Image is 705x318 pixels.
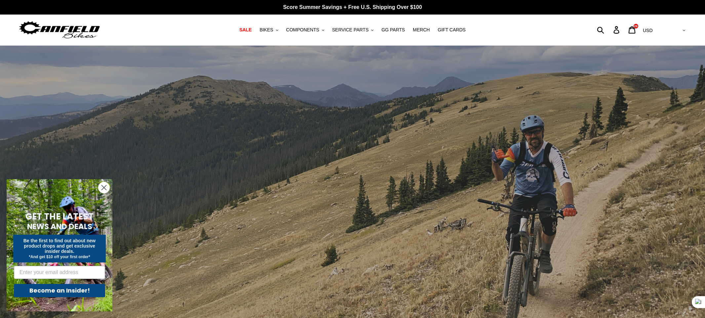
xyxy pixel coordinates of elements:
button: BIKES [256,25,281,34]
span: GET THE LATEST [25,211,94,222]
button: Close dialog [98,182,110,193]
span: COMPONENTS [286,27,319,33]
span: GIFT CARDS [438,27,466,33]
a: MERCH [410,25,433,34]
input: Enter your email address [14,266,105,279]
span: *And get $10 off your first order* [29,255,90,259]
a: GIFT CARDS [434,25,469,34]
span: SALE [239,27,252,33]
span: 26 [634,24,638,28]
button: SERVICE PARTS [329,25,377,34]
span: GG PARTS [381,27,405,33]
input: Search [601,22,617,37]
span: NEWS AND DEALS [27,221,92,232]
img: Canfield Bikes [18,20,101,40]
a: SALE [236,25,255,34]
button: COMPONENTS [283,25,328,34]
span: SERVICE PARTS [332,27,369,33]
span: Be the first to find out about new product drops and get exclusive insider deals. [23,238,96,254]
span: MERCH [413,27,430,33]
a: 26 [625,23,640,37]
a: GG PARTS [378,25,408,34]
span: BIKES [259,27,273,33]
button: Become an Insider! [14,284,105,297]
